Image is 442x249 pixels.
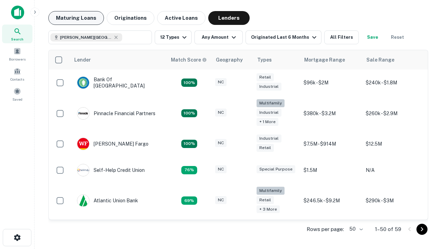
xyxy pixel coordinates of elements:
[304,56,345,64] div: Mortgage Range
[77,138,148,150] div: [PERSON_NAME] Fargo
[251,33,318,41] div: Originated Last 6 Months
[257,187,285,195] div: Multifamily
[366,56,394,64] div: Sale Range
[208,11,250,25] button: Lenders
[307,225,344,233] p: Rows per page:
[300,96,362,131] td: $380k - $3.2M
[300,50,362,70] th: Mortgage Range
[181,109,197,118] div: Matching Properties: 26, hasApolloMatch: undefined
[257,144,274,152] div: Retail
[48,11,104,25] button: Maturing Loans
[386,30,409,44] button: Reset
[362,50,424,70] th: Sale Range
[60,34,112,40] span: [PERSON_NAME][GEOGRAPHIC_DATA], [GEOGRAPHIC_DATA]
[215,139,227,147] div: NC
[362,183,424,218] td: $290k - $3M
[181,79,197,87] div: Matching Properties: 15, hasApolloMatch: undefined
[9,56,26,62] span: Borrowers
[215,78,227,86] div: NC
[70,50,167,70] th: Lender
[215,109,227,117] div: NC
[77,138,89,150] img: picture
[257,99,285,107] div: Multifamily
[300,157,362,183] td: $1.5M
[171,56,205,64] h6: Match Score
[257,165,295,173] div: Special Purpose
[257,83,281,91] div: Industrial
[10,76,24,82] span: Contacts
[257,135,281,142] div: Industrial
[416,224,427,235] button: Go to next page
[216,56,243,64] div: Geography
[2,85,32,103] a: Saved
[2,45,32,63] a: Borrowers
[11,6,24,19] img: capitalize-icon.png
[324,30,359,44] button: All Filters
[77,164,89,176] img: picture
[257,56,272,64] div: Types
[11,36,23,42] span: Search
[77,107,155,120] div: Pinnacle Financial Partners
[77,195,89,206] img: picture
[167,50,212,70] th: Capitalize uses an advanced AI algorithm to match your search with the best lender. The match sco...
[212,50,253,70] th: Geography
[77,76,160,89] div: Bank Of [GEOGRAPHIC_DATA]
[362,157,424,183] td: N/A
[362,96,424,131] td: $260k - $2.9M
[257,196,274,204] div: Retail
[300,183,362,218] td: $246.5k - $9.2M
[74,56,91,64] div: Lender
[157,11,205,25] button: Active Loans
[362,131,424,157] td: $12.5M
[375,225,401,233] p: 1–50 of 59
[107,11,154,25] button: Originations
[77,194,138,207] div: Atlantic Union Bank
[253,50,300,70] th: Types
[2,65,32,83] a: Contacts
[77,77,89,89] img: picture
[215,196,227,204] div: NC
[347,224,364,234] div: 50
[407,172,442,205] iframe: Chat Widget
[2,25,32,43] a: Search
[300,70,362,96] td: $96k - $2M
[257,205,280,213] div: + 3 more
[181,166,197,174] div: Matching Properties: 11, hasApolloMatch: undefined
[171,56,207,64] div: Capitalize uses an advanced AI algorithm to match your search with the best lender. The match sco...
[12,96,22,102] span: Saved
[181,196,197,205] div: Matching Properties: 10, hasApolloMatch: undefined
[215,165,227,173] div: NC
[362,30,384,44] button: Save your search to get updates of matches that match your search criteria.
[300,131,362,157] td: $7.5M - $914M
[181,140,197,148] div: Matching Properties: 15, hasApolloMatch: undefined
[77,164,145,176] div: Self-help Credit Union
[155,30,192,44] button: 12 Types
[257,118,278,126] div: + 1 more
[194,30,243,44] button: Any Amount
[257,109,281,117] div: Industrial
[362,70,424,96] td: $240k - $1.8M
[77,108,89,119] img: picture
[257,73,274,81] div: Retail
[246,30,321,44] button: Originated Last 6 Months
